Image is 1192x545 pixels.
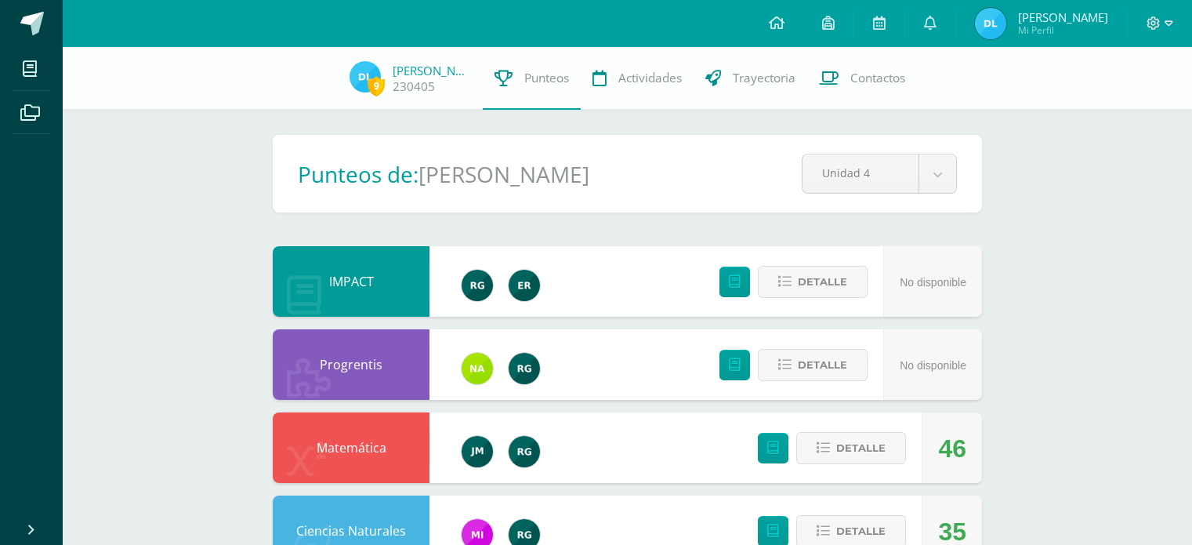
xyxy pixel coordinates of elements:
[836,434,886,463] span: Detalle
[803,154,956,193] a: Unidad 4
[273,246,429,317] div: IMPACT
[273,412,429,483] div: Matemática
[462,270,493,301] img: 24ef3269677dd7dd963c57b86ff4a022.png
[393,63,471,78] a: [PERSON_NAME]
[798,267,847,296] span: Detalle
[733,70,795,86] span: Trayectoria
[368,76,385,96] span: 9
[273,329,429,400] div: Progrentis
[798,351,847,380] span: Detalle
[822,154,899,191] span: Unidad 4
[483,47,581,110] a: Punteos
[509,353,540,384] img: 24ef3269677dd7dd963c57b86ff4a022.png
[900,276,966,289] span: No disponible
[938,413,966,484] div: 46
[509,436,540,467] img: 24ef3269677dd7dd963c57b86ff4a022.png
[393,78,435,95] a: 230405
[975,8,1006,39] img: 82948c8d225089f2995c85df4085ce0b.png
[758,266,868,298] button: Detalle
[850,70,905,86] span: Contactos
[462,353,493,384] img: 35a337993bdd6a3ef9ef2b9abc5596bd.png
[1018,24,1108,37] span: Mi Perfil
[618,70,682,86] span: Actividades
[758,349,868,381] button: Detalle
[694,47,807,110] a: Trayectoria
[807,47,917,110] a: Contactos
[509,270,540,301] img: 43406b00e4edbe00e0fe2658b7eb63de.png
[581,47,694,110] a: Actividades
[1018,9,1108,25] span: [PERSON_NAME]
[796,432,906,464] button: Detalle
[418,159,589,189] h1: [PERSON_NAME]
[900,359,966,372] span: No disponible
[298,159,418,189] h1: Punteos de:
[350,61,381,93] img: 82948c8d225089f2995c85df4085ce0b.png
[462,436,493,467] img: 6bd1f88eaa8f84a993684add4ac8f9ce.png
[524,70,569,86] span: Punteos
